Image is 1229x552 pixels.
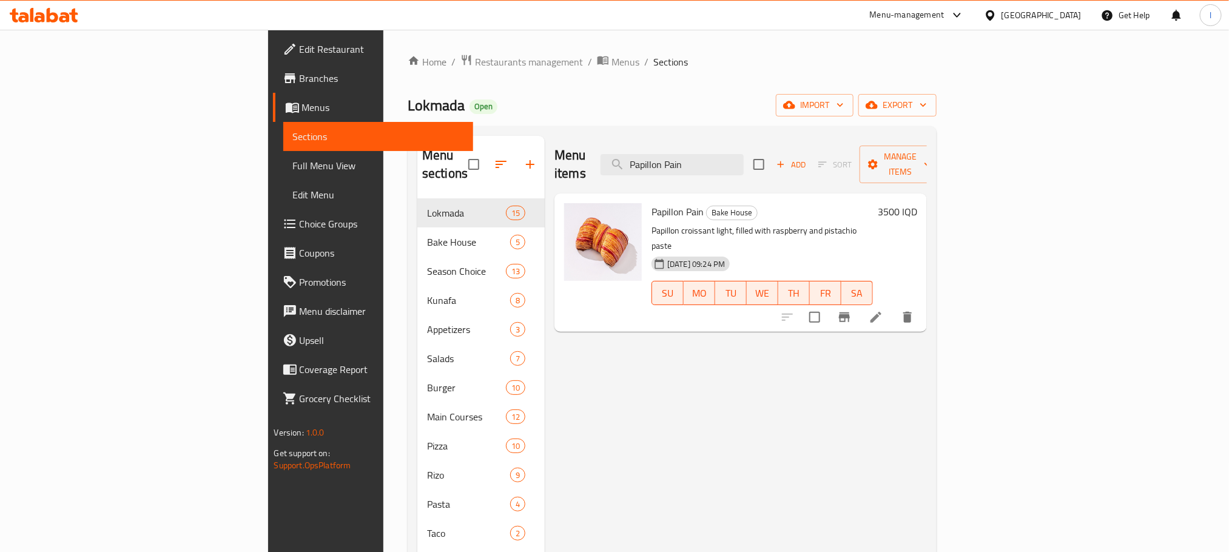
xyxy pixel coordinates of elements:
span: Burger [427,380,506,395]
span: Add [775,158,807,172]
h2: Menu items [554,146,586,183]
span: SA [846,284,868,302]
div: items [506,206,525,220]
span: Salads [427,351,510,366]
div: Season Choice13 [417,257,545,286]
span: Season Choice [427,264,506,278]
span: Restaurants management [475,55,583,69]
span: Lokmada [427,206,506,220]
div: items [506,264,525,278]
span: Get support on: [274,445,330,461]
button: delete [893,303,922,332]
a: Full Menu View [283,151,473,180]
div: Bake House5 [417,227,545,257]
span: Papillon Pain [652,203,704,221]
a: Edit Restaurant [273,35,473,64]
button: MO [684,281,715,305]
nav: breadcrumb [408,54,937,70]
div: items [510,235,525,249]
span: SU [657,284,679,302]
span: Sort sections [487,150,516,179]
span: Choice Groups [300,217,463,231]
a: Coupons [273,238,473,268]
span: import [786,98,844,113]
span: Pasta [427,497,510,511]
button: import [776,94,854,116]
span: Taco [427,526,510,540]
span: 5 [511,237,525,248]
span: MO [689,284,710,302]
div: [GEOGRAPHIC_DATA] [1002,8,1082,22]
span: 3 [511,324,525,335]
h6: 3500 IQD [878,203,917,220]
span: Sections [293,129,463,144]
div: items [510,497,525,511]
div: Rizo9 [417,460,545,490]
span: Appetizers [427,322,510,337]
img: Papillon Pain [564,203,642,281]
div: items [506,380,525,395]
span: Branches [300,71,463,86]
a: Menus [597,54,639,70]
span: 9 [511,470,525,481]
a: Menus [273,93,473,122]
span: TU [720,284,742,302]
div: items [506,409,525,424]
span: FR [815,284,837,302]
span: Open [470,101,497,112]
span: 1.0.0 [306,425,325,440]
div: Taco2 [417,519,545,548]
span: Edit Menu [293,187,463,202]
a: Support.OpsPlatform [274,457,351,473]
span: 12 [507,411,525,423]
span: 2 [511,528,525,539]
button: Manage items [860,146,941,183]
a: Coverage Report [273,355,473,384]
span: Coverage Report [300,362,463,377]
span: Version: [274,425,304,440]
button: Add section [516,150,545,179]
span: [DATE] 09:24 PM [662,258,730,270]
div: Open [470,99,497,114]
span: TH [783,284,805,302]
span: Select section [746,152,772,177]
span: WE [752,284,773,302]
span: 7 [511,353,525,365]
span: Promotions [300,275,463,289]
span: Pizza [427,439,506,453]
span: Select all sections [461,152,487,177]
span: 13 [507,266,525,277]
div: items [506,439,525,453]
span: Menus [611,55,639,69]
span: Manage items [869,149,931,180]
span: Select section first [810,155,860,174]
span: 10 [507,440,525,452]
span: Menu disclaimer [300,304,463,318]
span: Upsell [300,333,463,348]
span: Bake House [427,235,510,249]
span: Menus [302,100,463,115]
button: TU [715,281,747,305]
span: Select to update [802,305,827,330]
div: items [510,351,525,366]
span: Kunafa [427,293,510,308]
span: Rizo [427,468,510,482]
span: Main Courses [427,409,506,424]
div: Pasta4 [417,490,545,519]
a: Choice Groups [273,209,473,238]
li: / [644,55,648,69]
button: TH [778,281,810,305]
div: items [510,526,525,540]
div: Lokmada15 [417,198,545,227]
button: SA [841,281,873,305]
input: search [601,154,744,175]
a: Sections [283,122,473,151]
button: Add [772,155,810,174]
